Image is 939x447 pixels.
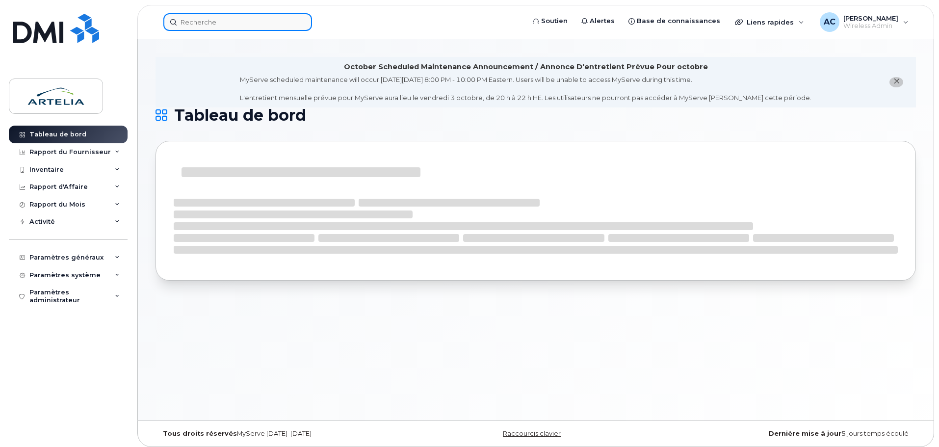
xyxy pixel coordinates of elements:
[163,430,237,437] strong: Tous droits réservés
[344,62,708,72] div: October Scheduled Maintenance Announcement / Annonce D'entretient Prévue Pour octobre
[174,108,306,123] span: Tableau de bord
[769,430,841,437] strong: Dernière mise à jour
[156,430,409,438] div: MyServe [DATE]–[DATE]
[662,430,916,438] div: 5 jours temps écoulé
[889,77,903,87] button: close notification
[240,75,811,103] div: MyServe scheduled maintenance will occur [DATE][DATE] 8:00 PM - 10:00 PM Eastern. Users will be u...
[503,430,561,437] a: Raccourcis clavier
